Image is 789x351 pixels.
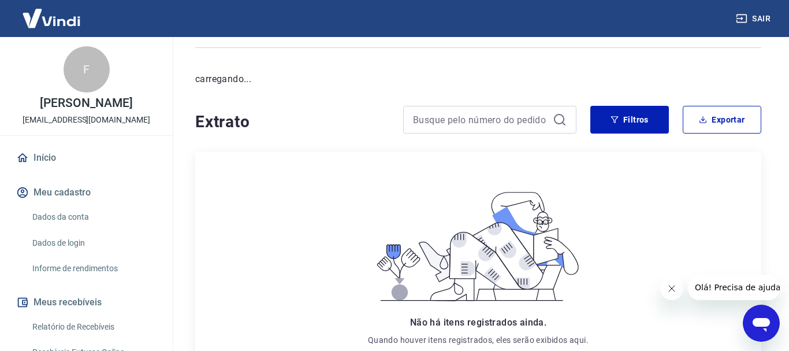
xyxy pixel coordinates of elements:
button: Filtros [590,106,669,134]
p: Quando houver itens registrados, eles serão exibidos aqui. [368,334,589,346]
span: Não há itens registrados ainda. [410,317,546,328]
button: Meu cadastro [14,180,159,205]
a: Dados de login [28,231,159,255]
a: Informe de rendimentos [28,257,159,280]
a: Dados da conta [28,205,159,229]
iframe: Botão para abrir a janela de mensagens [743,305,780,342]
iframe: Fechar mensagem [660,277,683,300]
button: Meus recebíveis [14,290,159,315]
button: Sair [734,8,775,29]
p: carregando... [195,72,761,86]
h4: Extrato [195,110,389,134]
img: Vindi [14,1,89,36]
p: [PERSON_NAME] [40,97,132,109]
input: Busque pelo número do pedido [413,111,548,128]
div: F [64,46,110,93]
button: Exportar [683,106,761,134]
a: Relatório de Recebíveis [28,315,159,339]
iframe: Mensagem da empresa [688,275,780,300]
span: Olá! Precisa de ajuda? [7,8,97,17]
a: Início [14,145,159,171]
p: [EMAIL_ADDRESS][DOMAIN_NAME] [23,114,150,126]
